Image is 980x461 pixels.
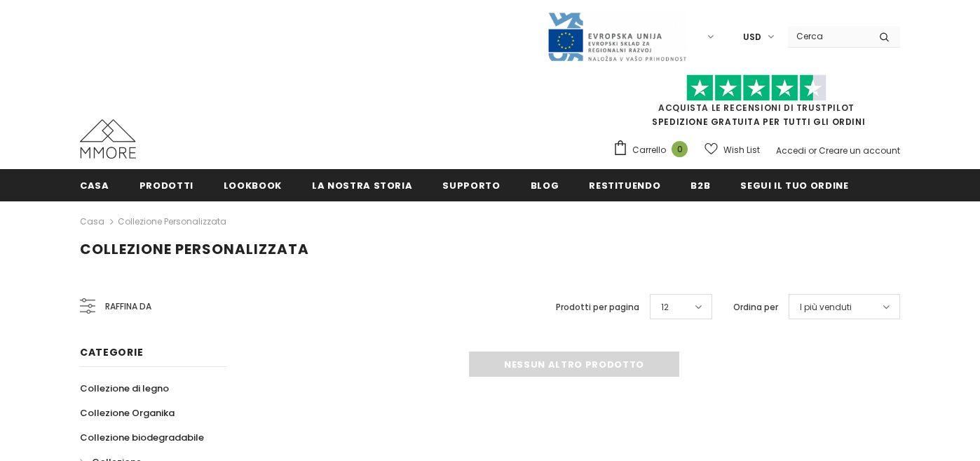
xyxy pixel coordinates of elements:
a: Casa [80,213,104,230]
a: Collezione Organika [80,401,175,425]
span: or [808,145,817,156]
a: Acquista le recensioni di TrustPilot [658,102,855,114]
a: Restituendo [589,169,660,201]
a: Collezione personalizzata [118,215,226,227]
label: Ordina per [733,300,778,314]
a: Carrello 0 [613,140,695,161]
input: Search Site [788,26,869,46]
span: Collezione Organika [80,406,175,420]
a: Lookbook [224,169,282,201]
a: Accedi [776,145,806,156]
span: Carrello [632,143,666,157]
a: B2B [690,169,710,201]
span: Wish List [723,143,760,157]
span: Casa [80,179,109,192]
span: La nostra storia [312,179,412,192]
span: 0 [672,141,688,157]
span: Segui il tuo ordine [740,179,848,192]
span: USD [743,30,761,44]
a: La nostra storia [312,169,412,201]
a: Segui il tuo ordine [740,169,848,201]
label: Prodotti per pagina [556,300,639,314]
span: Restituendo [589,179,660,192]
img: Fidati di Pilot Stars [686,74,826,102]
span: Categorie [80,345,143,359]
a: Prodotti [139,169,193,201]
span: Raffina da [105,299,151,314]
a: Blog [531,169,559,201]
span: Lookbook [224,179,282,192]
span: Collezione biodegradabile [80,431,204,444]
img: Javni Razpis [547,11,687,62]
span: B2B [690,179,710,192]
a: Collezione biodegradabile [80,425,204,450]
a: Javni Razpis [547,30,687,42]
span: Collezione di legno [80,382,169,395]
a: Casa [80,169,109,201]
a: Collezione di legno [80,376,169,401]
span: Collezione personalizzata [80,239,309,259]
span: 12 [661,300,669,314]
a: supporto [442,169,500,201]
span: Prodotti [139,179,193,192]
span: supporto [442,179,500,192]
a: Wish List [705,138,760,162]
span: Blog [531,179,559,192]
a: Creare un account [819,145,900,156]
img: Casi MMORE [80,119,136,159]
span: SPEDIZIONE GRATUITA PER TUTTI GLI ORDINI [613,81,900,128]
span: I più venduti [800,300,852,314]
